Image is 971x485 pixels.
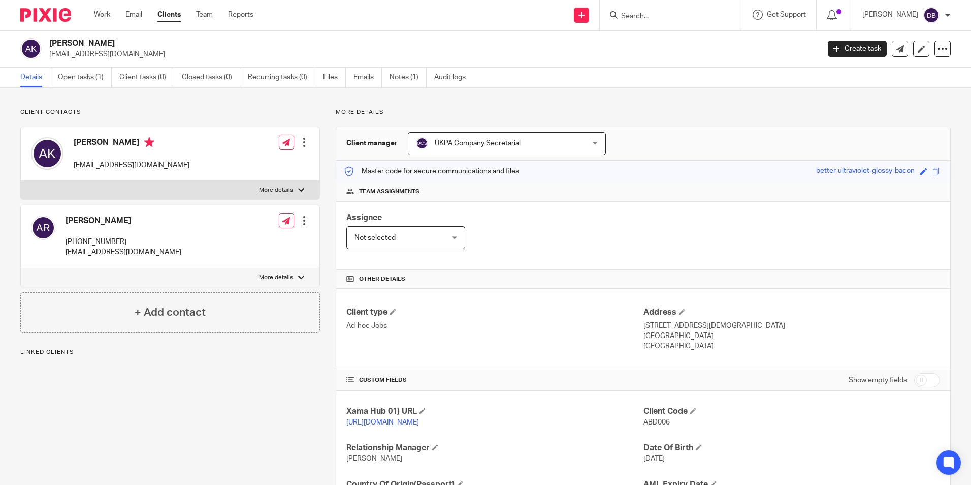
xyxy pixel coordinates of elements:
a: Files [323,68,346,87]
p: Ad-hoc Jobs [346,321,643,331]
img: Pixie [20,8,71,22]
span: Assignee [346,214,382,222]
h4: Client type [346,307,643,318]
img: svg%3E [31,137,63,170]
p: More details [259,186,293,194]
h2: [PERSON_NAME] [49,38,660,49]
a: Closed tasks (0) [182,68,240,87]
img: svg%3E [20,38,42,59]
h4: [PERSON_NAME] [66,216,181,226]
a: Email [125,10,142,20]
h4: Address [643,307,940,318]
a: Work [94,10,110,20]
p: [EMAIL_ADDRESS][DOMAIN_NAME] [49,49,813,59]
p: [EMAIL_ADDRESS][DOMAIN_NAME] [66,247,181,257]
p: [STREET_ADDRESS][DEMOGRAPHIC_DATA] [643,321,940,331]
span: [PERSON_NAME] [346,455,402,462]
h4: + Add contact [135,305,206,320]
p: Client contacts [20,108,320,116]
p: More details [259,274,293,282]
img: svg%3E [416,137,428,149]
p: [PHONE_NUMBER] [66,237,181,247]
input: Search [620,12,711,21]
a: Team [196,10,213,20]
a: Reports [228,10,253,20]
a: Emails [353,68,382,87]
a: Notes (1) [390,68,427,87]
img: svg%3E [923,7,940,23]
a: Open tasks (1) [58,68,112,87]
a: Recurring tasks (0) [248,68,315,87]
span: Team assignments [359,188,419,196]
p: [EMAIL_ADDRESS][DOMAIN_NAME] [74,160,189,170]
p: [PERSON_NAME] [862,10,918,20]
span: Get Support [767,11,806,18]
img: svg%3E [31,216,55,240]
div: better-ultraviolet-glossy-bacon [816,166,915,177]
h4: Relationship Manager [346,443,643,453]
h4: [PERSON_NAME] [74,137,189,150]
span: Other details [359,275,405,283]
span: ABD006 [643,419,670,426]
span: Not selected [354,234,396,241]
a: Create task [828,41,887,57]
h4: Xama Hub 01) URL [346,406,643,417]
h4: Date Of Birth [643,443,940,453]
label: Show empty fields [849,375,907,385]
i: Primary [144,137,154,147]
span: [DATE] [643,455,665,462]
a: Details [20,68,50,87]
span: UKPA Company Secretarial [435,140,521,147]
p: [GEOGRAPHIC_DATA] [643,341,940,351]
h3: Client manager [346,138,398,148]
h4: CUSTOM FIELDS [346,376,643,384]
h4: Client Code [643,406,940,417]
a: Client tasks (0) [119,68,174,87]
a: [URL][DOMAIN_NAME] [346,419,419,426]
p: Linked clients [20,348,320,356]
a: Clients [157,10,181,20]
p: [GEOGRAPHIC_DATA] [643,331,940,341]
p: Master code for secure communications and files [344,166,519,176]
a: Audit logs [434,68,473,87]
p: More details [336,108,951,116]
